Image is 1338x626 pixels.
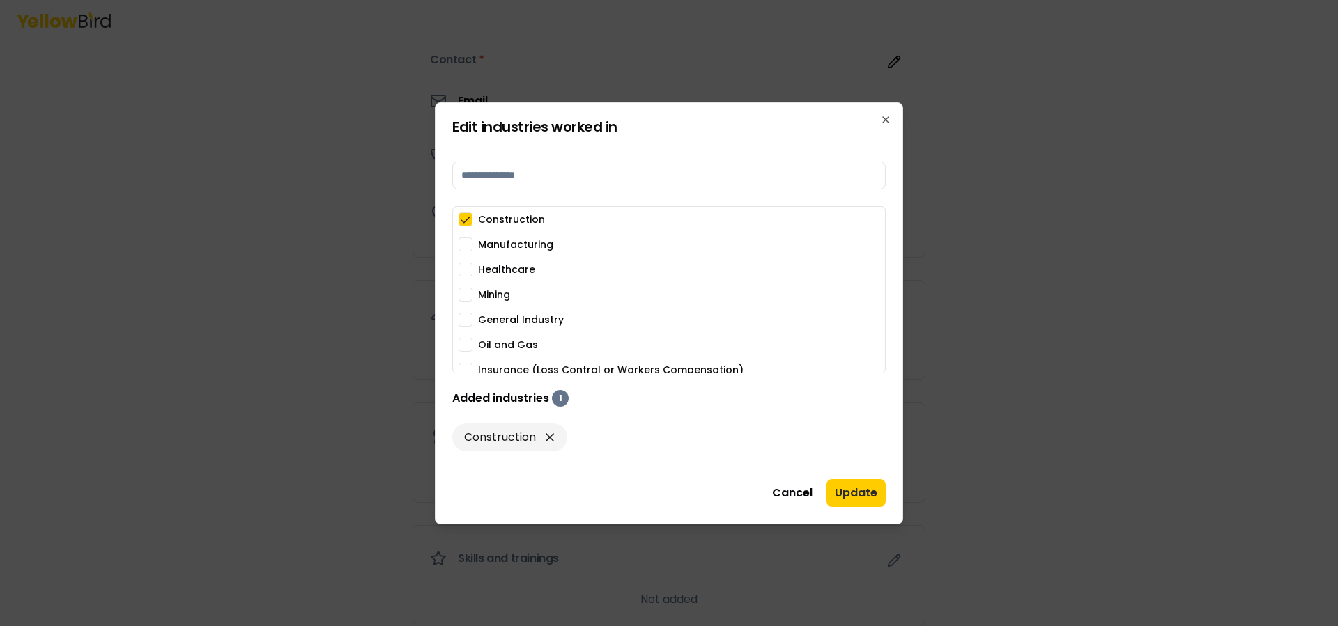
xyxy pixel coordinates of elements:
[478,265,535,274] label: Healthcare
[826,479,886,507] button: Update
[478,340,538,350] label: Oil and Gas
[452,120,886,134] h2: Edit industries worked in
[478,290,510,299] label: Mining
[478,214,545,224] label: Construction
[452,423,567,451] div: Construction
[552,390,569,407] div: 1
[478,240,553,249] label: Manufacturing
[478,315,564,324] label: General Industry
[452,390,549,407] h3: Added industries
[478,365,744,375] label: Insurance (Loss Control or Workers Compensation)
[464,429,536,446] span: Construction
[764,479,821,507] button: Cancel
